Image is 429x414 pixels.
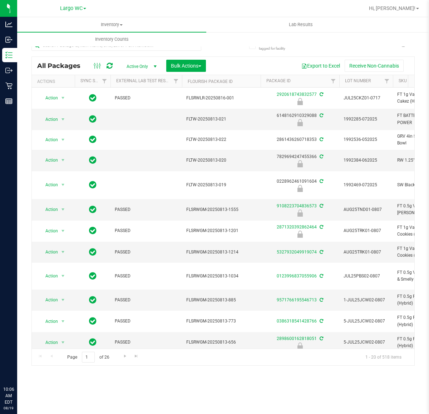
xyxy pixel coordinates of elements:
span: Action [39,135,58,145]
span: In Sync [89,114,97,124]
button: Bulk Actions [166,60,206,72]
span: FLTW-20250813-021 [186,116,256,123]
span: 5-JUL25JCW02-0807 [344,339,389,346]
inline-svg: Reports [5,98,13,105]
span: FLSRWGM-20250813-1034 [186,273,256,280]
span: Sync from Compliance System [319,319,323,324]
span: Sync from Compliance System [319,336,323,341]
span: select [59,316,68,326]
span: PASSED [115,339,178,346]
span: PASSED [115,206,178,213]
span: Sync from Compliance System [319,273,323,279]
a: Sync Status [80,78,108,83]
div: 0228962461091604 [260,178,340,192]
a: 9108223704836573 [277,203,317,208]
inline-svg: Analytics [5,21,13,28]
div: Newly Received [260,160,340,167]
span: Sync from Compliance System [319,250,323,255]
span: FLSRWGM-20250813-773 [186,318,256,325]
span: 1992285-072025 [344,116,389,123]
inline-svg: Outbound [5,67,13,74]
span: Action [39,114,58,124]
span: Page of 26 [61,352,115,363]
p: 08/19 [3,405,14,411]
span: JUL25PBS02-0807 [344,273,389,280]
span: In Sync [89,204,97,215]
a: 2871320392862464 [277,225,317,230]
inline-svg: Inventory [5,51,13,59]
span: Action [39,295,58,305]
a: Filter [381,75,393,87]
span: PASSED [115,227,178,234]
span: FLSRWLR-20250816-001 [186,95,256,102]
a: 0386318541428766 [277,319,317,324]
a: Package ID [266,78,291,83]
div: 2861436260718353 [260,136,340,143]
a: Filter [327,75,339,87]
span: In Sync [89,93,97,103]
a: Lot Number [345,78,371,83]
span: Sync from Compliance System [319,225,323,230]
span: In Sync [89,337,97,347]
span: Action [39,93,58,103]
button: Receive Non-Cannabis [345,60,404,72]
span: Hi, [PERSON_NAME]! [369,5,415,11]
a: Inventory Counts [17,32,206,47]
span: select [59,93,68,103]
span: Sync from Compliance System [319,92,323,97]
div: Newly Received [260,210,340,217]
span: 1 - 20 of 518 items [360,352,407,363]
inline-svg: Retail [5,82,13,89]
span: AUG25TND01-0807 [344,206,389,213]
span: select [59,247,68,257]
span: select [59,337,68,348]
span: select [59,135,68,145]
div: Newly Received [260,342,340,350]
div: 6148162910329088 [260,112,340,126]
span: Sync from Compliance System [319,297,323,302]
span: In Sync [89,180,97,190]
span: Action [39,247,58,257]
span: PASSED [115,297,178,304]
a: Go to the last page [131,352,142,361]
span: FLTW-20250813-022 [186,136,256,143]
span: Action [39,226,58,236]
span: 1-JUL25JCW02-0807 [344,297,389,304]
span: Inventory Counts [85,36,138,43]
inline-svg: Inbound [5,36,13,43]
p: 10:06 AM EDT [3,386,14,405]
span: Lab Results [279,21,322,28]
span: select [59,226,68,236]
span: All Packages [37,62,88,70]
span: FLTW-20250813-020 [186,157,256,164]
span: select [59,155,68,165]
span: 5-JUL25JCW02-0807 [344,318,389,325]
span: In Sync [89,271,97,281]
a: Flourish Package ID [188,79,233,84]
div: Newly Received [260,119,340,126]
iframe: Resource center [7,357,29,378]
a: Inventory [17,17,206,32]
span: FLTW-20250813-019 [186,182,256,188]
a: 9571766195546713 [277,297,317,302]
span: Bulk Actions [171,63,201,69]
span: FLSRWGM-20250813-1555 [186,206,256,213]
span: Sync from Compliance System [319,137,323,142]
div: Quarantine [260,98,340,105]
a: 0123996837055906 [277,273,317,279]
div: Newly Received [260,231,340,238]
span: In Sync [89,316,97,326]
span: In Sync [89,155,97,165]
span: Sync from Compliance System [319,113,323,118]
span: In Sync [89,247,97,257]
span: Action [39,337,58,348]
span: PASSED [115,95,178,102]
span: Action [39,204,58,215]
span: Action [39,155,58,165]
a: Lab Results [206,17,395,32]
div: Actions [37,79,72,84]
span: Action [39,180,58,190]
span: PASSED [115,318,178,325]
a: Go to the next page [120,352,130,361]
span: FLSRWGM-20250813-1201 [186,227,256,234]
